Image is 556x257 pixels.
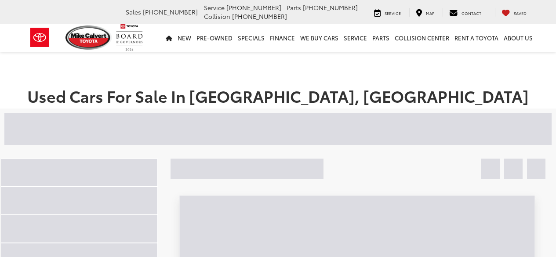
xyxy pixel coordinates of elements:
[232,12,287,21] span: [PHONE_NUMBER]
[204,3,225,12] span: Service
[367,8,407,17] a: Service
[298,24,341,52] a: WE BUY CARS
[370,24,392,52] a: Parts
[426,10,434,16] span: Map
[287,3,301,12] span: Parts
[126,7,141,16] span: Sales
[143,7,198,16] span: [PHONE_NUMBER]
[175,24,194,52] a: New
[65,25,112,50] img: Mike Calvert Toyota
[495,8,533,17] a: My Saved Vehicles
[392,24,452,52] a: Collision Center
[452,24,501,52] a: Rent a Toyota
[235,24,267,52] a: Specials
[501,24,535,52] a: About Us
[514,10,527,16] span: Saved
[303,3,358,12] span: [PHONE_NUMBER]
[341,24,370,52] a: Service
[204,12,230,21] span: Collision
[226,3,281,12] span: [PHONE_NUMBER]
[443,8,488,17] a: Contact
[23,23,56,52] img: Toyota
[462,10,481,16] span: Contact
[267,24,298,52] a: Finance
[385,10,401,16] span: Service
[409,8,441,17] a: Map
[194,24,235,52] a: Pre-Owned
[163,24,175,52] a: Home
